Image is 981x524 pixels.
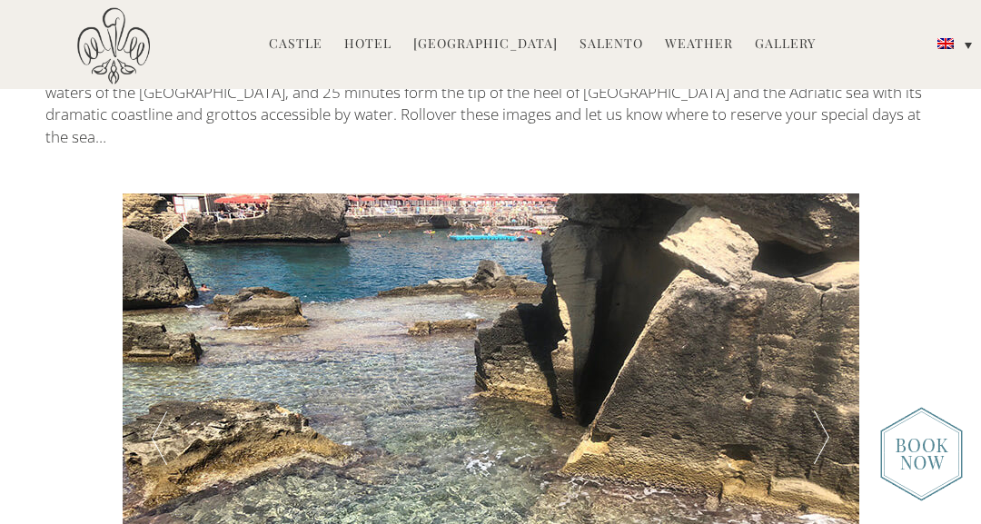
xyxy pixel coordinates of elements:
[937,38,954,49] img: English
[344,35,391,55] a: Hotel
[665,35,733,55] a: Weather
[880,407,963,501] img: new-booknow.png
[413,35,558,55] a: [GEOGRAPHIC_DATA]
[580,35,643,55] a: Salento
[755,35,816,55] a: Gallery
[77,7,150,84] img: Castello di Ugento
[269,35,322,55] a: Castle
